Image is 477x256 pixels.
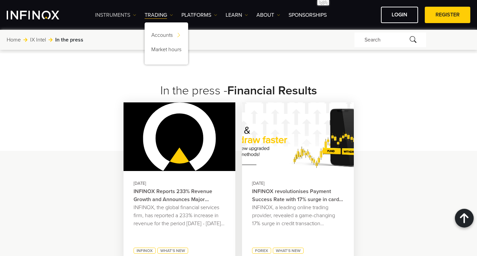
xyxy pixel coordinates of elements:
a: ABOUT [256,11,280,19]
a: Accounts [145,29,188,44]
a: Instruments [95,11,136,19]
a: In the press -Financial Results [160,83,317,98]
a: Home [7,36,21,44]
a: FOREX [252,248,271,254]
a: INFINOX Reports 233% Revenue Growth and Announces Major Expansion Milestones [134,187,225,203]
p: INFINOX, the global financial services firm, has reported a 233% increase in revenue for the peri... [134,203,225,228]
div: [DATE] [134,180,225,187]
a: Infinox [134,248,156,254]
a: IX Intel [30,36,46,44]
a: INFINOX Logo [7,11,75,19]
span: In the press [55,36,83,44]
a: PLATFORMS [181,11,217,19]
a: REGISTER [425,7,470,23]
a: TRADING [145,11,173,19]
p: INFINOX, a leading online trading provider, revealed a game-changing 17% surge in credit transact... [252,203,344,228]
div: Search [354,32,426,47]
a: LOGIN [381,7,418,23]
a: What's New [273,248,304,254]
div: [DATE] [252,180,344,187]
a: What's New [157,248,188,254]
a: SPONSORSHIPS [289,11,327,19]
a: Market hours [145,44,188,58]
img: arrow-right [23,38,27,42]
a: INFINOX revolutionises Payment Success Rate with 17% surge in card transaction approvals [252,187,344,203]
a: Learn [226,11,248,19]
img: arrow-right [49,38,53,42]
strong: Financial Results [227,83,317,98]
